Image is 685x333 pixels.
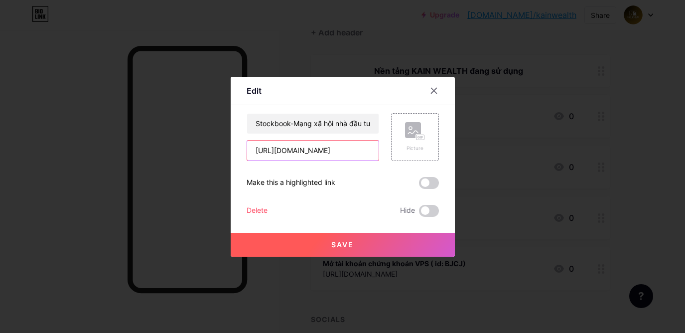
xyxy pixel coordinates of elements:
[405,145,425,152] div: Picture
[400,205,415,217] span: Hide
[247,114,379,134] input: Title
[231,233,455,257] button: Save
[331,240,354,249] span: Save
[247,205,268,217] div: Delete
[247,141,379,161] input: URL
[247,85,262,97] div: Edit
[247,177,335,189] div: Make this a highlighted link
